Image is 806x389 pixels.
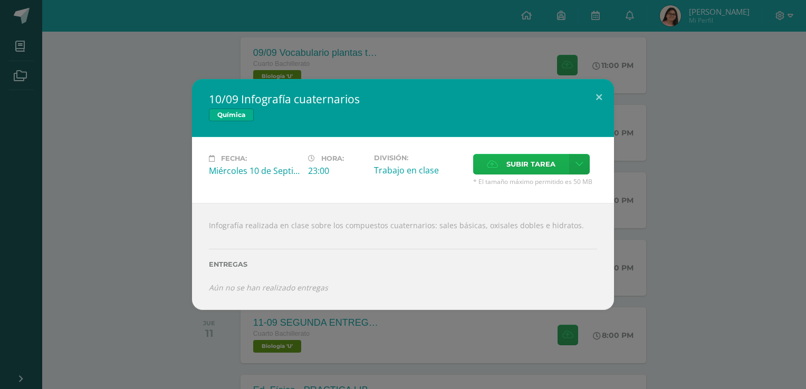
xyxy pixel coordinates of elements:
[221,154,247,162] span: Fecha:
[192,203,614,309] div: Infografía realizada en clase sobre los compuestos cuaternarios: sales básicas, oxisales dobles e...
[473,177,597,186] span: * El tamaño máximo permitido es 50 MB
[506,154,555,174] span: Subir tarea
[209,92,597,106] h2: 10/09 Infografía cuaternarios
[321,154,344,162] span: Hora:
[584,79,614,115] button: Close (Esc)
[209,109,254,121] span: Química
[308,165,366,177] div: 23:00
[374,164,465,176] div: Trabajo en clase
[209,260,597,268] label: Entregas
[209,165,300,177] div: Miércoles 10 de Septiembre
[209,283,328,293] i: Aún no se han realizado entregas
[374,154,465,162] label: División:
